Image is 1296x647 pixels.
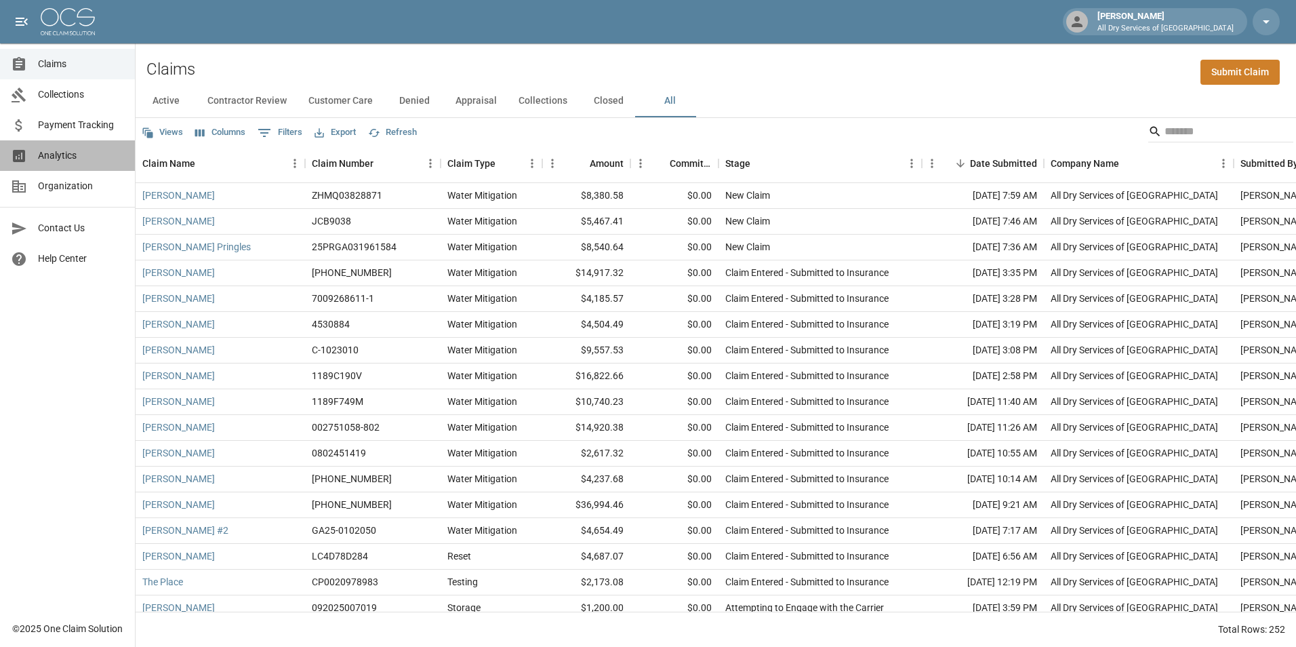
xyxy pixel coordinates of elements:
[312,549,368,563] div: LC4D78D284
[922,235,1044,260] div: [DATE] 7:36 AM
[630,518,718,544] div: $0.00
[447,189,517,202] div: Water Mitigation
[970,144,1037,182] div: Date Submitted
[447,498,517,511] div: Water Mitigation
[447,343,517,357] div: Water Mitigation
[142,601,215,614] a: [PERSON_NAME]
[630,338,718,364] div: $0.00
[542,209,630,235] div: $5,467.41
[254,122,306,144] button: Show filters
[922,441,1044,467] div: [DATE] 10:55 AM
[630,570,718,595] div: $0.00
[630,260,718,286] div: $0.00
[630,441,718,467] div: $0.00
[508,85,578,117] button: Collections
[312,189,382,202] div: ZHMQ03828871
[447,601,481,614] div: Storage
[142,575,183,589] a: The Place
[922,595,1044,621] div: [DATE] 3:59 PM
[542,441,630,467] div: $2,617.32
[38,149,124,163] span: Analytics
[1051,369,1218,383] div: All Dry Services of Atlanta
[639,85,700,117] button: All
[725,395,889,408] div: Claim Entered - Submitted to Insurance
[142,395,215,408] a: [PERSON_NAME]
[192,122,249,143] button: Select columns
[38,87,124,102] span: Collections
[142,369,215,383] a: [PERSON_NAME]
[312,524,376,537] div: GA25-0102050
[578,85,639,117] button: Closed
[447,549,471,563] div: Reset
[922,364,1044,389] div: [DATE] 2:58 PM
[1092,9,1239,34] div: [PERSON_NAME]
[630,595,718,621] div: $0.00
[725,266,889,279] div: Claim Entered - Submitted to Insurance
[447,472,517,486] div: Water Mitigation
[1051,144,1119,182] div: Company Name
[725,189,770,202] div: New Claim
[922,312,1044,338] div: [DATE] 3:19 PM
[312,420,380,434] div: 002751058-802
[142,189,215,202] a: [PERSON_NAME]
[1051,240,1218,254] div: All Dry Services of Atlanta
[447,395,517,408] div: Water Mitigation
[725,240,770,254] div: New Claim
[312,266,392,279] div: 01-009-082254
[630,364,718,389] div: $0.00
[312,446,366,460] div: 0802451419
[651,154,670,173] button: Sort
[447,144,495,182] div: Claim Type
[922,153,942,174] button: Menu
[630,312,718,338] div: $0.00
[305,144,441,182] div: Claim Number
[38,252,124,266] span: Help Center
[447,214,517,228] div: Water Mitigation
[447,524,517,537] div: Water Mitigation
[718,144,922,182] div: Stage
[447,266,517,279] div: Water Mitigation
[146,60,195,79] h2: Claims
[41,8,95,35] img: ocs-logo-white-transparent.png
[922,209,1044,235] div: [DATE] 7:46 AM
[312,601,377,614] div: 092025007019
[142,144,195,182] div: Claim Name
[630,467,718,492] div: $0.00
[542,260,630,286] div: $14,917.32
[725,343,889,357] div: Claim Entered - Submitted to Insurance
[725,317,889,331] div: Claim Entered - Submitted to Insurance
[630,235,718,260] div: $0.00
[542,467,630,492] div: $4,237.68
[922,183,1044,209] div: [DATE] 7:59 AM
[571,154,590,173] button: Sort
[38,118,124,132] span: Payment Tracking
[447,292,517,305] div: Water Mitigation
[1218,623,1285,636] div: Total Rows: 252
[447,420,517,434] div: Water Mitigation
[142,446,215,460] a: [PERSON_NAME]
[542,389,630,415] div: $10,740.23
[384,85,445,117] button: Denied
[630,544,718,570] div: $0.00
[725,524,889,537] div: Claim Entered - Submitted to Insurance
[590,144,624,182] div: Amount
[1051,292,1218,305] div: All Dry Services of Atlanta
[725,292,889,305] div: Claim Entered - Submitted to Insurance
[542,544,630,570] div: $4,687.07
[142,240,251,254] a: [PERSON_NAME] Pringles
[1200,60,1280,85] a: Submit Claim
[522,153,542,174] button: Menu
[542,153,563,174] button: Menu
[142,317,215,331] a: [PERSON_NAME]
[1051,189,1218,202] div: All Dry Services of Atlanta
[630,286,718,312] div: $0.00
[312,395,363,408] div: 1189F749M
[725,601,884,614] div: Attempting to Engage with the Carrier
[922,544,1044,570] div: [DATE] 6:56 AM
[142,266,215,279] a: [PERSON_NAME]
[951,154,970,173] button: Sort
[312,575,378,589] div: CP0020978983
[922,492,1044,518] div: [DATE] 9:21 AM
[285,153,305,174] button: Menu
[902,153,922,174] button: Menu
